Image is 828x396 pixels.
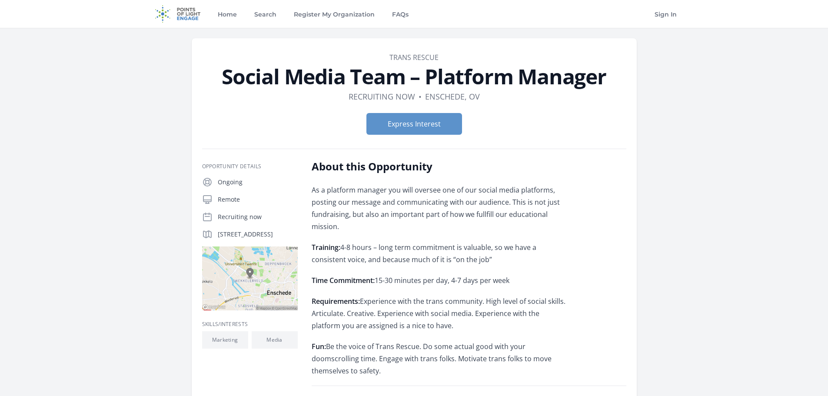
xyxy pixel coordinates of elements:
[312,160,566,173] h2: About this Opportunity
[218,195,298,204] p: Remote
[389,53,439,62] a: Trans Rescue
[419,90,422,103] div: •
[312,295,566,332] p: Experience with the trans community. High level of social skills. Articulate. Creative. Experienc...
[218,230,298,239] p: [STREET_ADDRESS]
[312,276,375,285] strong: Time Commitment:
[218,213,298,221] p: Recruiting now
[349,90,415,103] dd: Recruiting now
[202,163,298,170] h3: Opportunity Details
[312,241,566,266] p: 4-8 hours – long term commitment is valuable, so we have a consistent voice, and because much of ...
[366,113,462,135] button: Express Interest
[218,178,298,186] p: Ongoing
[312,340,566,377] p: Be the voice of Trans Rescue. Do some actual good with your doomscrolling time. Engage with trans...
[202,321,298,328] h3: Skills/Interests
[425,90,480,103] dd: Enschede, OV
[312,342,326,351] strong: Fun:
[252,331,298,349] li: Media
[312,184,566,233] p: As a platform manager you will oversee one of our social media platforms, posting our message and...
[312,296,360,306] strong: Requirements:
[202,66,626,87] h1: Social Media Team – Platform Manager
[202,331,248,349] li: Marketing
[312,274,566,286] p: 15-30 minutes per day, 4-7 days per week
[202,246,298,310] img: Map
[312,243,340,252] strong: Training:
